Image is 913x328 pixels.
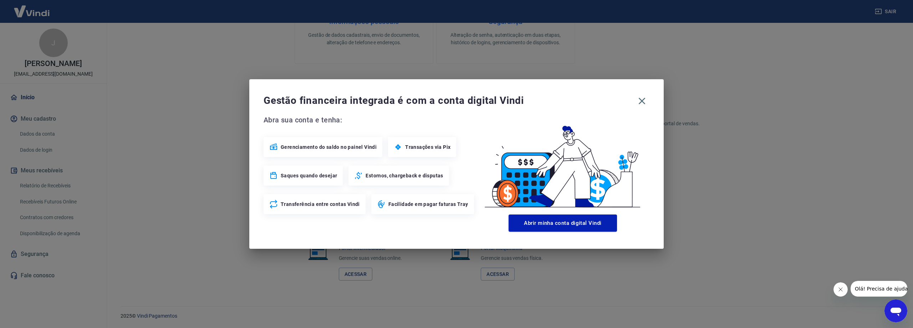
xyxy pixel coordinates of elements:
span: Gestão financeira integrada é com a conta digital Vindi [264,94,634,108]
span: Gerenciamento do saldo no painel Vindi [281,143,377,151]
span: Transações via Pix [405,143,450,151]
span: Saques quando desejar [281,172,337,179]
span: Estornos, chargeback e disputas [366,172,443,179]
iframe: Message from company [851,281,907,297]
span: Facilidade em pagar faturas Tray [388,201,468,208]
img: Good Billing [476,114,649,212]
button: Abrir minha conta digital Vindi [509,215,617,232]
iframe: Button to launch messaging window [884,299,907,322]
span: Abra sua conta e tenha: [264,114,476,126]
span: Transferência entre contas Vindi [281,201,360,208]
iframe: Close message [833,282,848,297]
span: Olá! Precisa de ajuda? [4,5,60,11]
